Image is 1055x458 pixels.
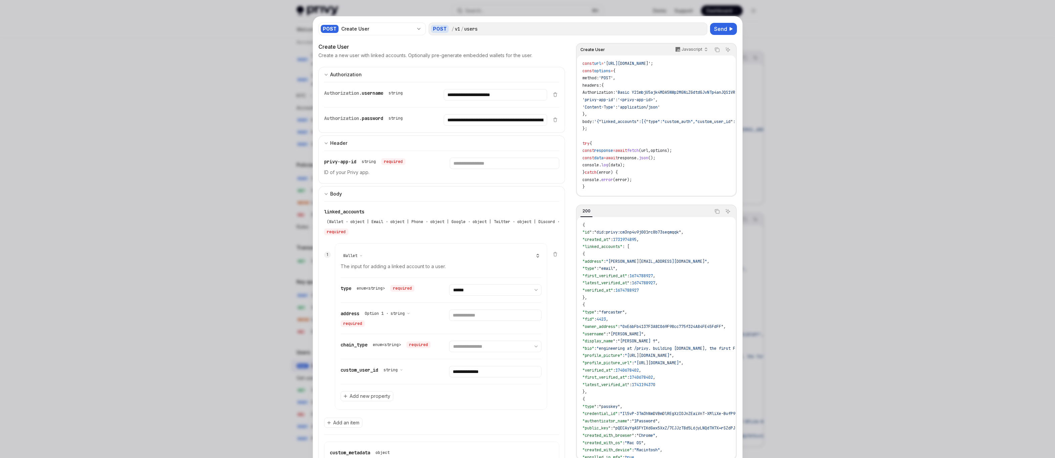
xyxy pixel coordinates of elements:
[620,404,622,409] span: ,
[330,190,342,198] div: Body
[582,90,615,95] span: Authorization:
[324,168,434,176] p: ID of your Privy app.
[582,324,618,329] span: "owner_address"
[599,309,625,315] span: "farcaster"
[707,259,709,264] span: ,
[618,338,658,344] span: "[PERSON_NAME] ↑"
[341,391,393,401] button: Add new property
[636,155,639,161] span: .
[608,162,611,168] span: (
[330,139,347,147] div: Header
[634,447,660,453] span: "Macintosh"
[333,419,359,426] span: Add an item
[365,311,405,316] span: Option 1 · string
[384,367,398,373] span: string
[655,433,658,438] span: ,
[582,309,597,315] span: "type"
[318,43,565,51] div: Create User
[324,251,331,258] div: 1
[606,331,608,337] span: :
[318,67,565,82] button: Expand input section
[330,71,362,79] div: Authorization
[615,266,618,271] span: ,
[582,302,585,307] span: {
[599,266,615,271] span: "email"
[582,418,629,424] span: "authenticator_name"
[597,309,599,315] span: :
[629,280,632,286] span: :
[324,208,560,235] div: linked_accounts
[639,148,641,153] span: (
[653,375,655,380] span: ,
[324,158,405,166] div: privy-app-id
[582,425,611,431] span: "public_key"
[618,97,655,102] span: '<privy-app-id>'
[660,447,662,453] span: ,
[582,317,594,322] span: "fid"
[551,251,559,257] button: Delete item
[582,331,606,337] span: "username"
[613,75,615,81] span: ,
[651,61,653,66] span: ;
[350,393,390,400] span: Add new property
[582,280,629,286] span: "latest_verified_at"
[723,324,726,329] span: ,
[431,25,449,33] div: POST
[582,346,594,351] span: "bio"
[341,341,431,349] div: chain_type
[629,375,653,380] span: 1740678402
[582,266,597,271] span: "type"
[658,338,660,344] span: ,
[582,97,615,102] span: 'privy-app-id'
[682,47,702,52] p: Javascript
[672,353,674,358] span: ,
[551,117,559,122] button: Delete item
[620,324,723,329] span: "0xE6bFb4137F3A8C069F98cc775f324A84FE45FdFF"
[613,368,615,373] span: :
[681,230,684,235] span: ,
[582,148,594,153] span: const
[362,90,383,96] span: username
[636,433,655,438] span: "Chrome"
[580,47,605,52] span: Create User
[606,155,618,161] span: await
[406,341,431,348] div: required
[601,177,613,182] span: error
[632,418,658,424] span: "1Password"
[653,273,655,279] span: ,
[582,375,627,380] span: "first_verified_at"
[594,61,601,66] span: url
[627,273,629,279] span: :
[341,284,414,292] div: type
[582,237,611,242] span: "created_at"
[582,397,585,402] span: {
[594,317,597,322] span: :
[632,447,634,453] span: :
[723,207,732,216] button: Ask AI
[613,177,615,182] span: (
[318,22,426,36] button: POSTCreate User
[582,119,594,124] span: body:
[601,61,604,66] span: =
[648,155,655,161] span: ();
[620,411,780,416] span: "Il5vP-3Tm3hNmDVBmDlREgXzIOJnZEaiVnT-XMliXe-BufP9GL1-d3qhozk9IkZwQ_"
[672,44,711,55] button: Javascript
[639,155,648,161] span: json
[655,280,658,286] span: ,
[582,162,599,168] span: console
[615,90,992,95] span: 'Basic Y21mbjU5ajk4MDA5NWp2MGNiZGdtdGJvNTp4anJQS1VRajFXQ0NiN0hWbjU1dXpnUzlyQjZ0WlEyeEFCbzNVVFB5Vm...
[318,135,565,151] button: Expand input section
[582,360,632,366] span: "profile_picture_url"
[627,177,632,182] span: );
[582,411,618,416] span: "credential_id"
[582,222,585,228] span: {
[582,155,594,161] span: const
[582,170,585,175] span: }
[341,320,365,327] div: required
[651,148,667,153] span: options
[455,26,460,32] div: v1
[341,310,359,317] span: address
[580,207,592,215] div: 200
[622,244,629,249] span: : [
[343,253,357,258] span: Wallet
